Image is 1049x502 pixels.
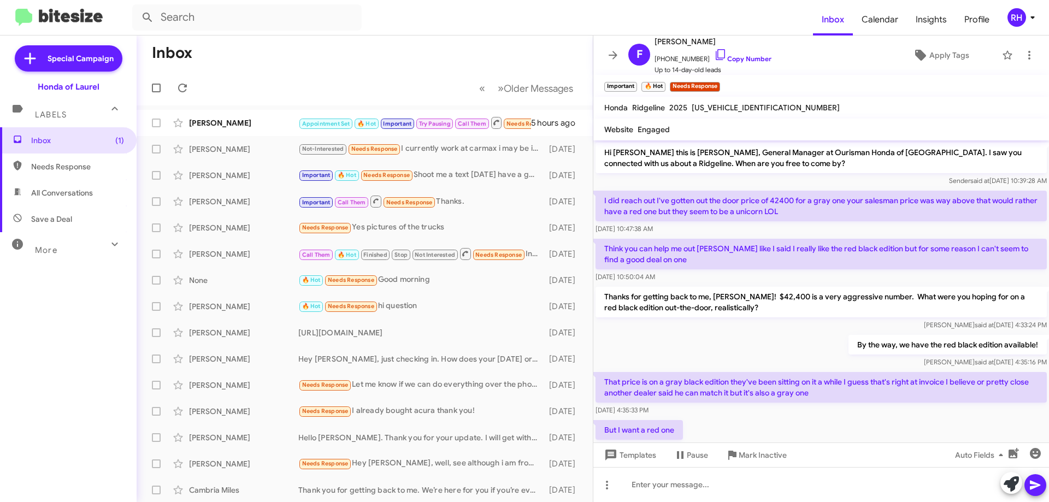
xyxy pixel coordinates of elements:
[687,445,708,465] span: Pause
[363,251,387,258] span: Finished
[907,4,956,36] a: Insights
[394,251,408,258] span: Stop
[328,303,374,310] span: Needs Response
[998,8,1037,27] button: RH
[338,251,356,258] span: 🔥 Hot
[35,245,57,255] span: More
[189,196,298,207] div: [PERSON_NAME]
[475,251,522,258] span: Needs Response
[302,276,321,284] span: 🔥 Hot
[189,353,298,364] div: [PERSON_NAME]
[189,170,298,181] div: [PERSON_NAME]
[970,176,989,185] span: said at
[714,55,771,63] a: Copy Number
[498,81,504,95] span: »
[479,81,485,95] span: «
[641,82,665,92] small: 🔥 Hot
[189,432,298,443] div: [PERSON_NAME]
[363,172,410,179] span: Needs Response
[544,196,584,207] div: [DATE]
[31,214,72,225] span: Save a Deal
[302,145,344,152] span: Not-Interested
[152,44,192,62] h1: Inbox
[473,77,492,99] button: Previous
[655,35,771,48] span: [PERSON_NAME]
[975,321,994,329] span: said at
[544,327,584,338] div: [DATE]
[132,4,362,31] input: Search
[655,48,771,64] span: [PHONE_NUMBER]
[298,247,544,261] div: Inbound Call
[357,120,376,127] span: 🔥 Hot
[956,4,998,36] a: Profile
[302,303,321,310] span: 🔥 Hot
[31,135,124,146] span: Inbox
[302,460,349,467] span: Needs Response
[544,353,584,364] div: [DATE]
[544,458,584,469] div: [DATE]
[31,187,93,198] span: All Conversations
[302,407,349,415] span: Needs Response
[853,4,907,36] span: Calendar
[544,222,584,233] div: [DATE]
[596,225,653,233] span: [DATE] 10:47:38 AM
[506,120,553,127] span: Needs Response
[544,170,584,181] div: [DATE]
[458,120,486,127] span: Call Them
[655,64,771,75] span: Up to 14-day-old leads
[596,239,1047,269] p: Think you can help me out [PERSON_NAME] like I said I really like the red black edition but for s...
[544,432,584,443] div: [DATE]
[739,445,787,465] span: Mark Inactive
[189,144,298,155] div: [PERSON_NAME]
[189,406,298,417] div: [PERSON_NAME]
[544,275,584,286] div: [DATE]
[189,485,298,495] div: Cambria Miles
[338,199,366,206] span: Call Them
[302,381,349,388] span: Needs Response
[602,445,656,465] span: Templates
[544,406,584,417] div: [DATE]
[669,103,687,113] span: 2025
[298,457,544,470] div: Hey [PERSON_NAME], well, see although i am from [GEOGRAPHIC_DATA] near [GEOGRAPHIC_DATA] original...
[38,81,99,92] div: Honda of Laurel
[298,143,544,155] div: I currently work at carmax i may be interested in a sales position
[544,249,584,259] div: [DATE]
[298,116,531,129] div: Good morning. This msg is for [PERSON_NAME] (Honda sales rep). I'm scheduled to meet w/ you this ...
[298,327,544,338] div: [URL][DOMAIN_NAME]
[48,53,114,64] span: Special Campaign
[328,276,374,284] span: Needs Response
[1007,8,1026,27] div: RH
[692,103,840,113] span: [US_VEHICLE_IDENTIFICATION_NUMBER]
[298,405,544,417] div: I already bought acura thank you!
[189,301,298,312] div: [PERSON_NAME]
[638,125,670,134] span: Engaged
[419,120,451,127] span: Try Pausing
[298,432,544,443] div: Hello [PERSON_NAME]. Thank you for your update. I will get with my team to see what's going on fo...
[298,221,544,234] div: Yes pictures of the trucks
[929,45,969,65] span: Apply Tags
[298,169,544,181] div: Shoot me a text [DATE] have a good weekend
[189,380,298,391] div: [PERSON_NAME]
[189,117,298,128] div: [PERSON_NAME]
[298,379,544,391] div: Let me know if we can do everything over the phone
[386,199,433,206] span: Needs Response
[604,82,637,92] small: Important
[298,485,544,495] div: Thank you for getting back to me. We’re here for you if you’re ever in need of a vehicle in the f...
[491,77,580,99] button: Next
[596,143,1047,173] p: Hi [PERSON_NAME] this is [PERSON_NAME], General Manager at Ourisman Honda of [GEOGRAPHIC_DATA]. I...
[383,120,411,127] span: Important
[15,45,122,72] a: Special Campaign
[604,103,628,113] span: Honda
[189,458,298,469] div: [PERSON_NAME]
[338,172,356,179] span: 🔥 Hot
[298,353,544,364] div: Hey [PERSON_NAME], just checking in. How does your [DATE] or [DATE] look?
[298,300,544,312] div: hi question
[596,273,655,281] span: [DATE] 10:50:04 AM
[504,82,573,95] span: Older Messages
[596,372,1047,403] p: That price is on a gray black edition they've been sitting on it a while I guess that's right at ...
[544,485,584,495] div: [DATE]
[302,224,349,231] span: Needs Response
[604,125,633,134] span: Website
[415,251,455,258] span: Not Interested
